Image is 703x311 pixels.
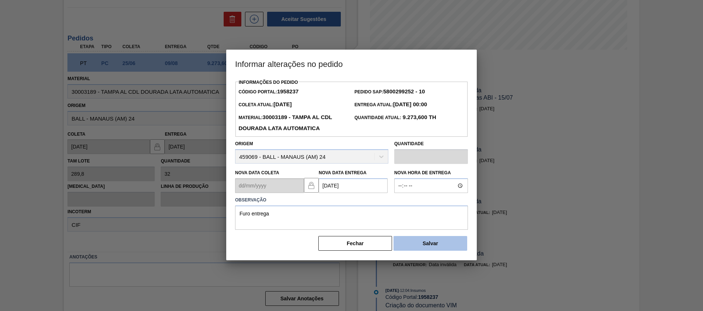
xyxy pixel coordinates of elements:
span: Coleta Atual: [238,102,291,107]
strong: 9.273,600 TH [401,114,436,120]
strong: [DATE] [273,101,292,107]
label: Origem [235,141,253,146]
label: Nova Hora de Entrega [394,168,468,178]
strong: 1958237 [277,88,298,94]
input: dd/mm/yyyy [235,178,304,193]
span: Quantidade Atual: [354,115,436,120]
span: Pedido SAP: [354,89,425,94]
strong: [DATE] 00:00 [393,101,427,107]
button: Salvar [394,236,467,251]
button: locked [304,178,319,193]
label: Informações do Pedido [239,80,298,85]
strong: 5800299252 - 10 [383,88,425,94]
label: Quantidade [394,141,424,146]
span: Código Portal: [238,89,298,94]
label: Nova Data Entrega [319,170,367,175]
button: Fechar [318,236,392,251]
textarea: Furo entrega [235,205,468,230]
input: dd/mm/yyyy [319,178,388,193]
span: Material: [238,115,332,131]
span: Entrega Atual: [354,102,427,107]
img: locked [307,181,316,190]
strong: 30003189 - TAMPA AL CDL DOURADA LATA AUTOMATICA [238,114,332,131]
label: Nova Data Coleta [235,170,279,175]
label: Observação [235,195,468,205]
h3: Informar alterações no pedido [226,50,477,78]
